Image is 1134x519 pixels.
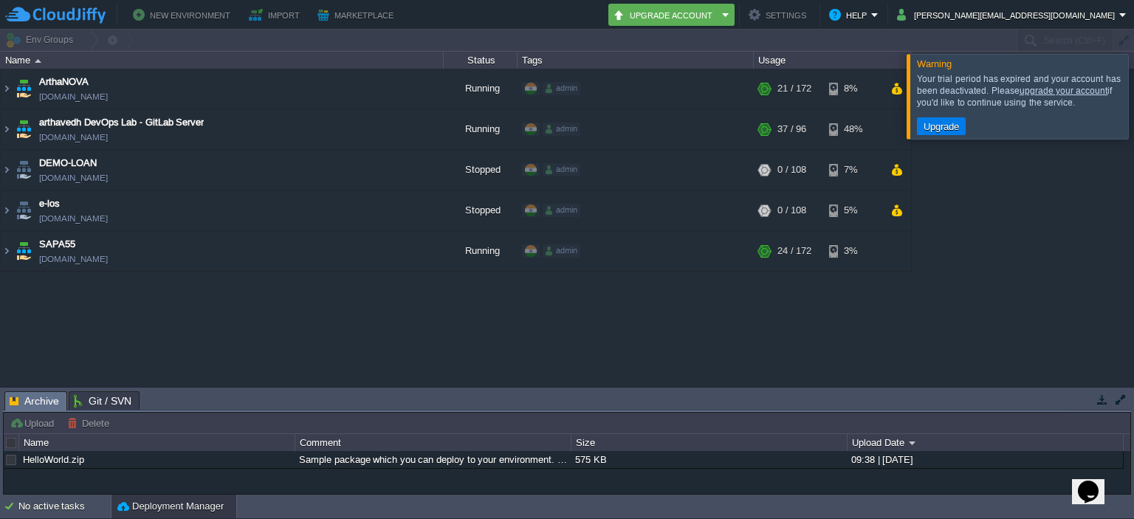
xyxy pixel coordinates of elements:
a: e-los [39,196,60,211]
div: admin [543,244,580,258]
img: CloudJiffy [5,6,106,24]
div: No active tasks [18,495,111,518]
button: Delete [67,416,114,430]
a: HelloWorld.zip [23,454,84,465]
div: Usage [755,52,910,69]
div: Upload Date [848,434,1123,451]
div: 48% [829,109,877,149]
img: AMDAwAAAACH5BAEAAAAALAAAAAABAAEAAAICRAEAOw== [1,231,13,271]
div: 24 / 172 [777,231,811,271]
span: Warning [917,58,952,69]
div: 8% [829,69,877,109]
a: DEMO-LOAN [39,156,97,171]
button: Settings [749,6,811,24]
div: Stopped [444,190,518,230]
a: [DOMAIN_NAME] [39,252,108,267]
a: [DOMAIN_NAME] [39,211,108,226]
img: AMDAwAAAACH5BAEAAAAALAAAAAABAAEAAAICRAEAOw== [35,59,41,63]
button: Import [249,6,304,24]
span: Git / SVN [74,392,131,410]
a: [DOMAIN_NAME] [39,130,108,145]
img: AMDAwAAAACH5BAEAAAAALAAAAAABAAEAAAICRAEAOw== [13,190,34,230]
img: AMDAwAAAACH5BAEAAAAALAAAAAABAAEAAAICRAEAOw== [1,69,13,109]
div: Your trial period has expired and your account has been deactivated. Please if you'd like to cont... [917,73,1124,109]
img: AMDAwAAAACH5BAEAAAAALAAAAAABAAEAAAICRAEAOw== [1,109,13,149]
div: Size [572,434,847,451]
a: arthavedh DevOps Lab - GitLab Server [39,115,204,130]
span: Archive [10,392,59,410]
div: 7% [829,150,877,190]
button: Deployment Manager [117,499,224,514]
a: ArthaNOVA [39,75,89,89]
div: Name [1,52,443,69]
a: upgrade your account [1020,86,1108,96]
div: 5% [829,190,877,230]
div: admin [543,204,580,217]
button: Upload [10,416,58,430]
div: admin [543,82,580,95]
button: Upgrade [919,120,963,133]
div: Status [444,52,517,69]
div: 0 / 108 [777,150,806,190]
div: Sample package which you can deploy to your environment. Feel free to delete and upload a package... [295,451,570,468]
div: Comment [296,434,571,451]
a: [DOMAIN_NAME] [39,171,108,185]
div: 37 / 96 [777,109,806,149]
div: 575 KB [571,451,846,468]
img: AMDAwAAAACH5BAEAAAAALAAAAAABAAEAAAICRAEAOw== [1,150,13,190]
button: New Environment [133,6,235,24]
div: Tags [518,52,753,69]
img: AMDAwAAAACH5BAEAAAAALAAAAAABAAEAAAICRAEAOw== [13,231,34,271]
a: [DOMAIN_NAME] [39,89,108,104]
a: SAPA55 [39,237,75,252]
div: 0 / 108 [777,190,806,230]
button: Marketplace [317,6,398,24]
div: 21 / 172 [777,69,811,109]
button: Upgrade Account [613,6,718,24]
button: [PERSON_NAME][EMAIL_ADDRESS][DOMAIN_NAME] [897,6,1119,24]
div: Name [20,434,295,451]
img: AMDAwAAAACH5BAEAAAAALAAAAAABAAEAAAICRAEAOw== [13,69,34,109]
div: Stopped [444,150,518,190]
div: Running [444,231,518,271]
div: Running [444,109,518,149]
iframe: chat widget [1072,460,1119,504]
img: AMDAwAAAACH5BAEAAAAALAAAAAABAAEAAAICRAEAOw== [13,150,34,190]
img: AMDAwAAAACH5BAEAAAAALAAAAAABAAEAAAICRAEAOw== [1,190,13,230]
img: AMDAwAAAACH5BAEAAAAALAAAAAABAAEAAAICRAEAOw== [13,109,34,149]
div: 3% [829,231,877,271]
div: 09:38 | [DATE] [848,451,1122,468]
div: admin [543,123,580,136]
button: Help [829,6,871,24]
div: admin [543,163,580,176]
div: Running [444,69,518,109]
